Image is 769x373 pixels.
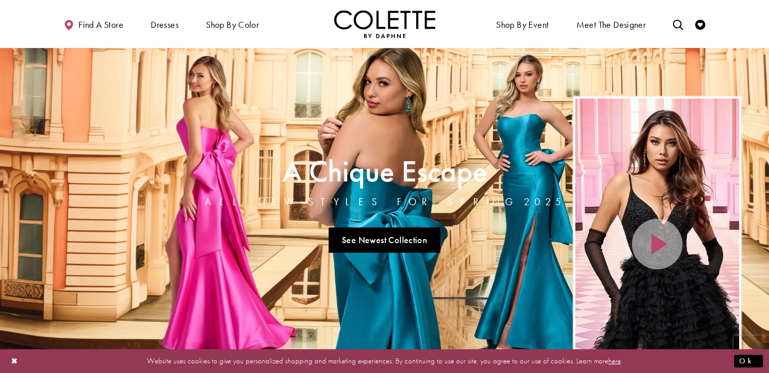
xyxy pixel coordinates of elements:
a: Toggle search [670,10,686,38]
span: Shop by color [206,20,259,30]
span: Shop by color [203,10,261,38]
button: Submit Dialog [734,355,763,367]
span: Shop By Event [496,20,549,30]
img: Colette by Daphne [334,10,435,38]
span: Dresses [148,10,181,38]
a: See Newest Collection A Chique Escape All New Styles For Spring 2025 [329,227,441,253]
a: Visit Home Page [334,10,435,38]
button: Close Dialog [6,352,23,370]
span: Shop By Event [493,10,551,38]
a: here [608,356,621,366]
a: Find a store [61,10,126,38]
a: Meet the designer [574,10,649,38]
ul: Slider Links [202,223,568,257]
span: Dresses [151,20,178,30]
span: Meet the designer [576,20,646,30]
a: Check Wishlist [693,10,708,38]
span: Find a store [78,20,123,30]
p: Website uses cookies to give you personalized shopping and marketing experiences. By continuing t... [73,354,696,368]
